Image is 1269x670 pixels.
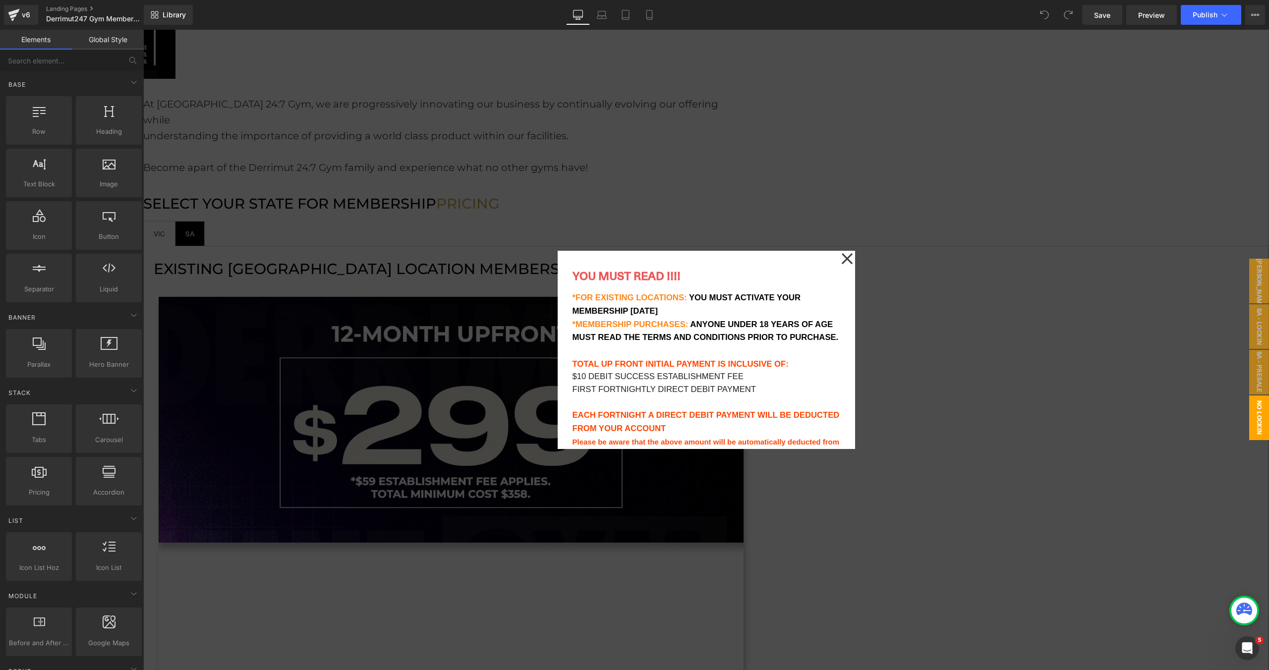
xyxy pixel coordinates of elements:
[1058,5,1078,25] button: Redo
[79,435,139,445] span: Carousel
[7,591,38,601] span: Module
[163,10,186,19] span: Library
[9,562,69,573] span: Icon List Hoz
[614,5,637,25] a: Tablet
[1086,275,1126,319] span: SA - Lockin DD - POPUP
[79,562,139,573] span: Icon List
[79,359,139,370] span: Hero Banner
[79,638,139,648] span: Google Maps
[9,435,69,445] span: Tabs
[637,5,661,25] a: Mobile
[1086,229,1126,274] span: [PERSON_NAME] DD - POPUP
[429,408,696,443] span: Please be aware that the above amount will be automatically deducted from your account two days a...
[7,388,32,397] span: Stack
[1138,10,1165,20] span: Preview
[1256,636,1264,644] span: 5
[566,5,590,25] a: Desktop
[429,290,545,299] span: *MEMBERSHIP PURCHASES:
[9,359,69,370] span: Parallax
[429,355,613,364] span: FIRST FORTNIGHTLY DIRECT DEBIT PAYMENT
[1094,10,1110,20] span: Save
[1235,636,1259,660] iframe: Intercom live chat
[1086,366,1126,410] span: No lockin DD - POPUP
[144,5,193,25] a: New Library
[429,342,600,351] span: $10 DEBIT SUCCESS ESTABLISHMENT FEE
[429,263,544,273] span: *FOR EXISTING LOCATIONS:
[1126,5,1177,25] a: Preview
[4,5,38,25] a: v6
[79,231,139,242] span: Button
[1193,11,1217,19] span: Publish
[9,126,69,137] span: Row
[429,381,696,403] span: EACH FORTNIGHT A DIRECT DEBIT PAYMENT WILL BE DEDUCTED FROM YOUR ACCOUNT
[20,8,32,21] div: v6
[429,237,537,254] span: YOU MUST READ !!!!
[79,126,139,137] span: Heading
[79,179,139,189] span: Image
[79,284,139,294] span: Liquid
[1035,5,1054,25] button: Undo
[72,30,144,50] a: Global Style
[9,487,69,498] span: Pricing
[7,516,24,525] span: List
[9,638,69,648] span: Before and After Images
[429,330,645,339] span: TOTAL UP FRONT INITIAL PAYMENT IS INCLUSIVE OF:
[1245,5,1265,25] button: More
[46,5,160,13] a: Landing Pages
[46,15,141,23] span: Derrimut247 Gym Memberships
[429,263,658,286] span: YOU MUST ACTIVATE YOUR MEMBERSHIP [DATE]
[9,284,69,294] span: Separator
[9,231,69,242] span: Icon
[7,313,37,322] span: Banner
[9,179,69,189] span: Text Block
[429,290,695,313] span: ANYONE UNDER 18 YEARS OF AGE MUST READ THE TERMS AND CONDITIONS PRIOR TO PURCHASE.
[1181,5,1241,25] button: Publish
[7,80,27,89] span: Base
[590,5,614,25] a: Laptop
[79,487,139,498] span: Accordion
